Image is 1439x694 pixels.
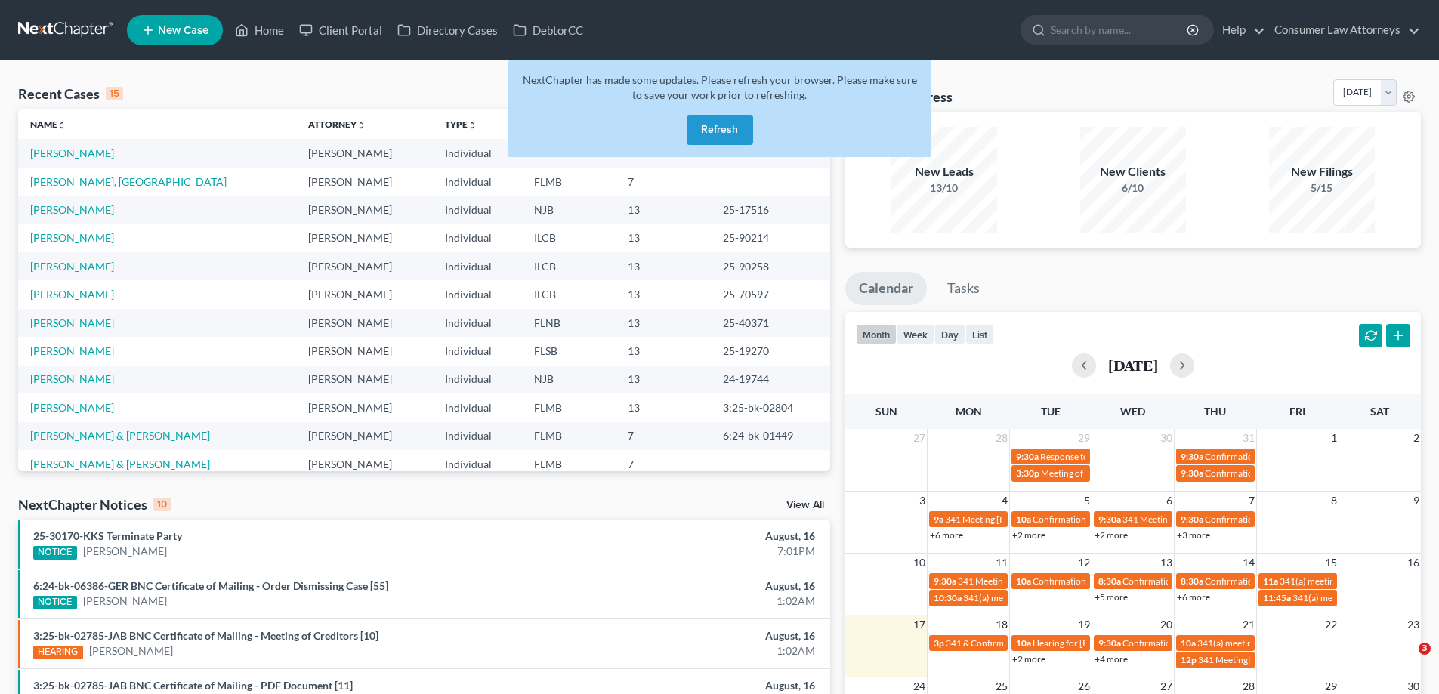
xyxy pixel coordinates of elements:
a: Consumer Law Attorneys [1267,17,1420,44]
span: 12p [1181,654,1197,665]
div: 10 [153,498,171,511]
span: 10:30a [934,592,962,603]
td: [PERSON_NAME] [296,450,432,478]
span: 27 [912,429,927,447]
td: [PERSON_NAME] [296,366,432,393]
div: New Filings [1269,163,1375,180]
td: [PERSON_NAME] [296,393,432,421]
button: day [934,324,965,344]
td: NJB [522,366,616,393]
a: 3:25-bk-02785-JAB BNC Certificate of Mailing - Meeting of Creditors [10] [33,629,378,642]
td: [PERSON_NAME] [296,252,432,280]
td: FLSB [522,337,616,365]
span: 5 [1082,492,1092,510]
div: 6/10 [1080,180,1186,196]
span: 1 [1329,429,1339,447]
div: HEARING [33,646,83,659]
span: 20 [1159,615,1174,634]
span: Fri [1289,405,1305,418]
td: FLMB [522,168,616,196]
span: 11:45a [1263,592,1291,603]
td: NJB [522,196,616,224]
span: 11a [1263,575,1278,587]
td: Individual [433,366,523,393]
span: 341(a) meeting for [PERSON_NAME] [1197,637,1343,649]
a: +2 more [1012,529,1045,541]
a: [PERSON_NAME] [30,401,114,414]
span: Confirmation hearing [PERSON_NAME] [1033,514,1190,525]
span: 6 [1165,492,1174,510]
td: 13 [616,393,711,421]
td: ILCB [522,224,616,252]
span: Confirmation Hearing Tin, [GEOGRAPHIC_DATA] [1033,575,1229,587]
td: Individual [433,337,523,365]
span: 23 [1406,615,1421,634]
td: Individual [433,224,523,252]
a: 6:24-bk-06386-GER BNC Certificate of Mailing - Order Dismissing Case [55] [33,579,388,592]
td: Individual [433,309,523,337]
span: 11 [994,554,1009,572]
span: 17 [912,615,927,634]
span: 3:30p [1016,467,1039,479]
i: unfold_more [357,121,366,130]
span: Confirmation Hearing [PERSON_NAME] [1205,514,1364,525]
td: 13 [616,366,711,393]
span: 3 [1419,643,1431,655]
td: 25-70597 [711,280,830,308]
td: 24-19744 [711,366,830,393]
span: Tue [1041,405,1061,418]
span: 9:30a [1181,514,1203,525]
div: 13/10 [891,180,997,196]
td: 25-90214 [711,224,830,252]
span: 18 [994,615,1009,634]
a: DebtorCC [505,17,591,44]
span: 9 [1412,492,1421,510]
a: Client Portal [292,17,390,44]
span: 16 [1406,554,1421,572]
span: 10a [1016,637,1031,649]
span: New Case [158,25,208,36]
td: 13 [616,280,711,308]
span: 14 [1241,554,1256,572]
a: +2 more [1095,529,1128,541]
a: Home [227,17,292,44]
a: +2 more [1012,653,1045,665]
div: New Clients [1080,163,1186,180]
button: list [965,324,994,344]
div: August, 16 [564,628,815,643]
a: 3:25-bk-02785-JAB BNC Certificate of Mailing - PDF Document [11] [33,679,353,692]
td: [PERSON_NAME] [296,280,432,308]
a: [PERSON_NAME] [83,594,167,609]
span: Confirmation hearing [PERSON_NAME] [1205,575,1363,587]
a: [PERSON_NAME] & [PERSON_NAME] [30,429,210,442]
span: 3 [918,492,927,510]
span: 9a [934,514,943,525]
span: 3p [934,637,944,649]
h2: [DATE] [1108,357,1158,373]
i: unfold_more [57,121,66,130]
td: FLMB [522,393,616,421]
span: 10a [1016,575,1031,587]
span: 9:30a [1016,451,1039,462]
div: August, 16 [564,678,815,693]
span: 341 Meeting [PERSON_NAME] [958,575,1080,587]
span: Thu [1204,405,1226,418]
span: 2 [1412,429,1421,447]
span: 341 Meeting [PERSON_NAME] [PERSON_NAME] [1198,654,1393,665]
a: +5 more [1095,591,1128,603]
span: Sat [1370,405,1389,418]
div: 1:02AM [564,643,815,659]
td: FLNB [522,309,616,337]
td: 7 [616,450,711,478]
a: [PERSON_NAME], [GEOGRAPHIC_DATA] [30,175,227,188]
span: Response to TST's Objection [PERSON_NAME] [1040,451,1224,462]
td: 25-90258 [711,252,830,280]
span: 341(a) meeting for [PERSON_NAME] [963,592,1109,603]
td: FLMB [522,450,616,478]
span: 8 [1329,492,1339,510]
span: Wed [1120,405,1145,418]
a: [PERSON_NAME] [30,316,114,329]
td: [PERSON_NAME] [296,422,432,450]
span: Confirmation Hearing [PERSON_NAME] [1122,575,1282,587]
i: unfold_more [468,121,477,130]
